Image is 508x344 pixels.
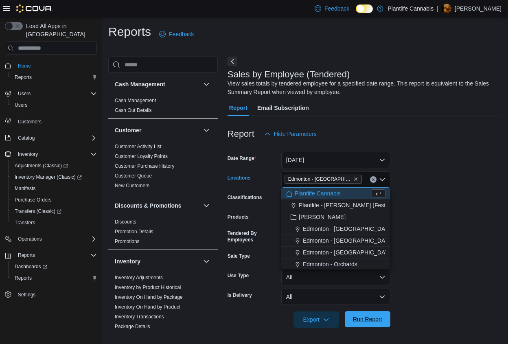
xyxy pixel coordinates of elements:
[156,26,197,42] a: Feedback
[15,149,97,159] span: Inventory
[11,72,35,82] a: Reports
[11,262,50,272] a: Dashboards
[299,201,396,209] span: Plantlife - [PERSON_NAME] (Festival)
[15,290,39,300] a: Settings
[115,143,162,150] span: Customer Activity List
[115,324,150,329] a: Package Details
[115,173,152,179] a: Customer Queue
[281,223,390,235] button: Edmonton - [GEOGRAPHIC_DATA]
[15,149,41,159] button: Inventory
[295,189,341,197] span: Plantlife Cannabis
[2,289,100,300] button: Settings
[353,315,382,323] span: Run Report
[15,133,38,143] button: Catalog
[298,311,334,328] span: Export
[115,275,163,280] a: Inventory Adjustments
[285,175,362,184] span: Edmonton - Windermere Crossing
[115,80,165,88] h3: Cash Management
[115,219,136,225] span: Discounts
[201,201,211,210] button: Discounts & Promotions
[18,151,38,158] span: Inventory
[228,272,249,279] label: Use Type
[8,99,100,111] button: Users
[115,294,183,300] a: Inventory On Hand by Package
[15,219,35,226] span: Transfers
[228,70,350,79] h3: Sales by Employee (Tendered)
[115,304,180,310] span: Inventory On Hand by Product
[115,97,156,104] span: Cash Management
[108,217,218,250] div: Discounts & Promotions
[11,195,55,205] a: Purchase Orders
[15,89,34,99] button: Users
[281,211,390,223] button: [PERSON_NAME]
[11,172,97,182] span: Inventory Manager (Classic)
[281,289,390,305] button: All
[15,234,97,244] span: Operations
[115,98,156,103] a: Cash Management
[8,171,100,183] a: Inventory Manager (Classic)
[15,117,45,127] a: Customers
[23,22,97,38] span: Load All Apps in [GEOGRAPHIC_DATA]
[324,4,349,13] span: Feedback
[115,183,149,188] a: New Customers
[455,4,501,13] p: [PERSON_NAME]
[115,144,162,149] a: Customer Activity List
[115,313,164,320] span: Inventory Transactions
[299,213,346,221] span: [PERSON_NAME]
[281,152,390,168] button: [DATE]
[18,63,31,69] span: Home
[18,291,35,298] span: Settings
[8,217,100,228] button: Transfers
[229,100,247,116] span: Report
[15,133,97,143] span: Catalog
[115,80,200,88] button: Cash Management
[115,257,140,265] h3: Inventory
[15,263,47,270] span: Dashboards
[345,311,390,327] button: Run Report
[228,79,497,96] div: View sales totals by tendered employee for a specified date range. This report is equivalent to t...
[442,4,451,13] div: Jericho Larson
[115,284,181,291] span: Inventory by Product Historical
[293,311,339,328] button: Export
[5,56,97,322] nav: Complex example
[281,247,390,259] button: Edmonton - [GEOGRAPHIC_DATA]
[288,175,352,183] span: Edmonton - [GEOGRAPHIC_DATA]
[108,142,218,194] div: Customer
[15,60,97,70] span: Home
[201,125,211,135] button: Customer
[115,257,200,265] button: Inventory
[11,195,97,205] span: Purchase Orders
[228,155,256,162] label: Date Range
[2,116,100,127] button: Customers
[11,100,97,110] span: Users
[18,90,31,97] span: Users
[437,4,438,13] p: |
[115,163,175,169] a: Customer Purchase History
[15,275,32,281] span: Reports
[11,218,97,228] span: Transfers
[18,252,35,259] span: Reports
[303,260,357,268] span: Edmonton - Orchards
[281,235,390,247] button: Edmonton - [GEOGRAPHIC_DATA]
[228,194,262,201] label: Classifications
[311,0,353,17] a: Feedback
[11,172,85,182] a: Inventory Manager (Classic)
[15,116,97,127] span: Customers
[15,234,45,244] button: Operations
[18,118,42,125] span: Customers
[18,135,35,141] span: Catalog
[115,107,152,113] a: Cash Out Details
[115,126,200,134] button: Customer
[115,202,200,210] button: Discounts & Promotions
[15,74,32,81] span: Reports
[115,126,141,134] h3: Customer
[11,161,71,171] a: Adjustments (Classic)
[228,230,278,243] label: Tendered By Employees
[379,176,385,183] button: Close list of options
[303,237,393,245] span: Edmonton - [GEOGRAPHIC_DATA]
[274,130,317,138] span: Hide Parameters
[228,57,237,66] button: Next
